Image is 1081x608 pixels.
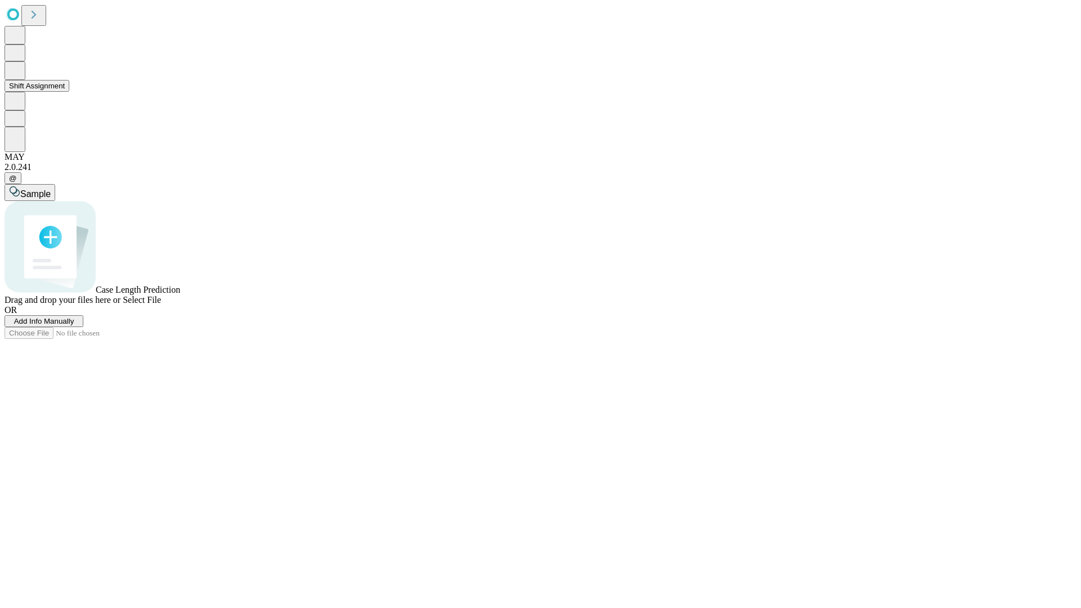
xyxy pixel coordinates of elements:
[5,152,1076,162] div: MAY
[20,189,51,199] span: Sample
[123,295,161,305] span: Select File
[5,184,55,201] button: Sample
[96,285,180,294] span: Case Length Prediction
[5,172,21,184] button: @
[5,315,83,327] button: Add Info Manually
[9,174,17,182] span: @
[5,305,17,315] span: OR
[5,80,69,92] button: Shift Assignment
[5,295,120,305] span: Drag and drop your files here or
[5,162,1076,172] div: 2.0.241
[14,317,74,325] span: Add Info Manually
